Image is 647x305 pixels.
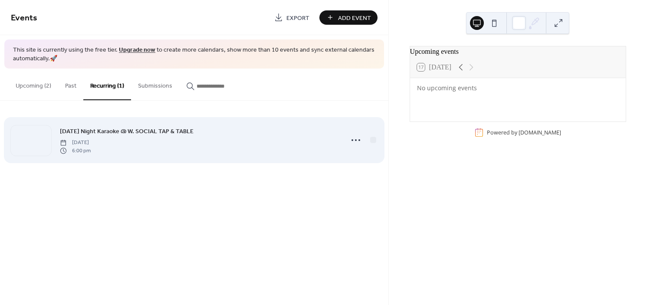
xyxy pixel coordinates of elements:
span: 6:00 pm [60,147,91,154]
span: [DATE] [60,139,91,147]
button: Recurring (1) [83,69,131,100]
button: Add Event [319,10,378,25]
a: Export [268,10,316,25]
span: Events [11,10,37,26]
div: No upcoming events [417,83,619,92]
a: [DATE] Night Karaoke @ W. SOCIAL TAP & TABLE [60,126,194,136]
span: Export [286,13,309,23]
button: Upcoming (2) [9,69,58,99]
a: Upgrade now [119,44,155,56]
span: This site is currently using the free tier. to create more calendars, show more than 10 events an... [13,46,375,63]
div: Upcoming events [410,46,626,57]
span: Add Event [338,13,371,23]
button: Past [58,69,83,99]
button: Submissions [131,69,179,99]
a: [DOMAIN_NAME] [519,129,561,136]
span: [DATE] Night Karaoke @ W. SOCIAL TAP & TABLE [60,127,194,136]
div: Powered by [487,129,561,136]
